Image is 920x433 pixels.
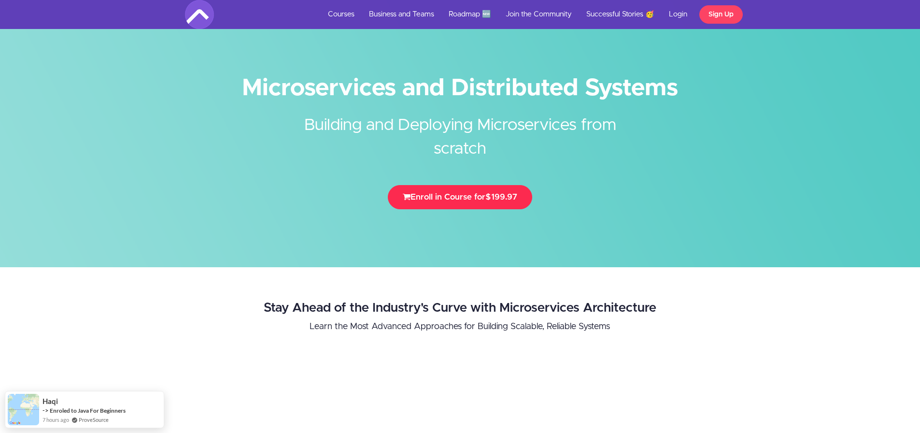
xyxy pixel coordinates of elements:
[485,193,517,201] span: $199.97
[156,320,764,333] p: Learn the Most Advanced Approaches for Building Scalable, Reliable Systems
[699,5,743,24] a: Sign Up
[50,406,126,415] a: Enroled to Java For Beginners
[185,77,736,99] h1: Microservices and Distributed Systems
[79,416,109,424] a: ProveSource
[42,416,69,424] span: 7 hours ago
[8,394,39,425] img: provesource social proof notification image
[156,301,764,315] h2: Stay Ahead of the Industry's Curve with Microservices Architecture
[388,185,532,209] button: Enroll in Course for$199.97
[42,397,58,405] span: haqi
[279,99,641,161] h2: Building and Deploying Microservices from scratch
[42,406,49,414] span: ->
